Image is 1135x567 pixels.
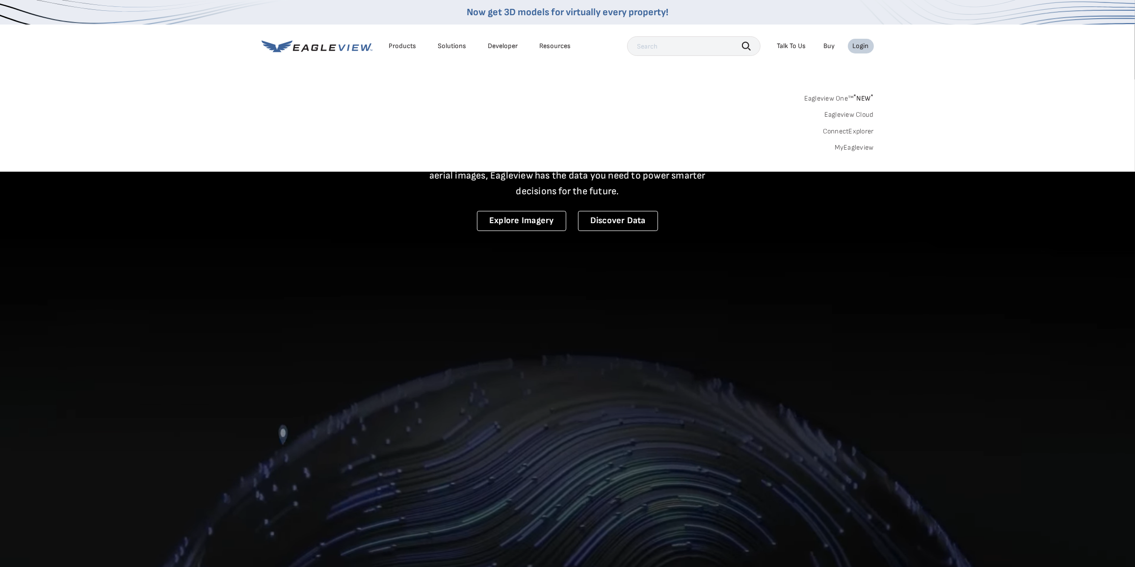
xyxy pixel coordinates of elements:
p: A new era starts here. Built on more than 3.5 billion high-resolution aerial images, Eagleview ha... [418,152,718,199]
a: Buy [824,42,835,51]
span: NEW [853,94,873,103]
a: Eagleview One™*NEW* [804,91,874,103]
a: MyEagleview [835,143,874,152]
a: Explore Imagery [477,211,566,231]
div: Resources [540,42,571,51]
input: Search [627,36,761,56]
a: ConnectExplorer [823,127,874,136]
div: Talk To Us [777,42,806,51]
a: Developer [488,42,518,51]
a: Discover Data [578,211,658,231]
div: Login [853,42,869,51]
div: Solutions [438,42,467,51]
a: Now get 3D models for virtually every property! [467,6,668,18]
a: Eagleview Cloud [824,110,874,119]
div: Products [389,42,417,51]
